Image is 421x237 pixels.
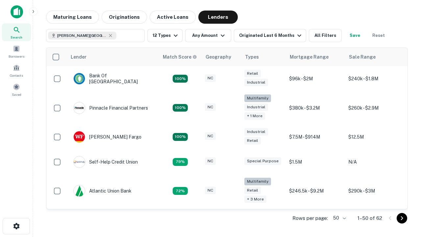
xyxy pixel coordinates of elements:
[173,187,188,195] div: Matching Properties: 10, hasApolloMatch: undefined
[290,53,329,61] div: Mortgage Range
[67,48,159,66] th: Lender
[345,66,404,91] td: $240k - $1.8M
[57,33,107,39] span: [PERSON_NAME][GEOGRAPHIC_DATA], [GEOGRAPHIC_DATA]
[244,112,265,120] div: + 1 more
[358,214,382,222] p: 1–50 of 62
[205,103,216,111] div: NC
[73,102,148,114] div: Pinnacle Financial Partners
[73,156,138,168] div: Self-help Credit Union
[286,207,345,232] td: $200k - $3.3M
[10,73,23,78] span: Contacts
[388,163,421,195] iframe: Chat Widget
[345,124,404,149] td: $12.5M
[244,178,271,185] div: Multifamily
[173,133,188,141] div: Matching Properties: 15, hasApolloMatch: undefined
[11,35,22,40] span: Search
[198,11,238,24] button: Lenders
[2,62,31,79] a: Contacts
[150,11,196,24] button: Active Loans
[244,94,271,102] div: Multifamily
[46,11,99,24] button: Maturing Loans
[244,128,268,136] div: Industrial
[73,131,141,143] div: [PERSON_NAME] Fargo
[286,48,345,66] th: Mortgage Range
[173,158,188,166] div: Matching Properties: 11, hasApolloMatch: undefined
[185,29,231,42] button: Any Amount
[2,81,31,98] a: Saved
[397,213,407,224] button: Go to next page
[147,29,183,42] button: 12 Types
[74,131,85,143] img: picture
[9,54,24,59] span: Borrowers
[286,66,345,91] td: $96k - $2M
[12,92,21,97] span: Saved
[2,23,31,41] a: Search
[173,75,188,83] div: Matching Properties: 14, hasApolloMatch: undefined
[345,149,404,174] td: N/A
[205,132,216,140] div: NC
[345,174,404,208] td: $290k - $3M
[206,53,231,61] div: Geography
[74,73,85,84] img: picture
[244,103,268,111] div: Industrial
[163,53,197,61] div: Capitalize uses an advanced AI algorithm to match your search with the best lender. The match sco...
[292,214,328,222] p: Rows per page:
[244,79,268,86] div: Industrial
[74,102,85,114] img: picture
[159,48,202,66] th: Capitalize uses an advanced AI algorithm to match your search with the best lender. The match sco...
[286,91,345,124] td: $380k - $3.2M
[368,29,389,42] button: Reset
[71,53,87,61] div: Lender
[205,74,216,82] div: NC
[349,53,376,61] div: Sale Range
[344,29,365,42] button: Save your search to get updates of matches that match your search criteria.
[239,32,303,39] div: Originated Last 6 Months
[345,207,404,232] td: $480k - $3.1M
[173,104,188,112] div: Matching Properties: 25, hasApolloMatch: undefined
[345,91,404,124] td: $260k - $2.9M
[245,53,259,61] div: Types
[244,157,281,165] div: Special Purpose
[331,213,347,223] div: 50
[244,187,261,194] div: Retail
[205,187,216,194] div: NC
[309,29,342,42] button: All Filters
[244,137,261,145] div: Retail
[286,124,345,149] td: $7.5M - $914M
[73,73,152,85] div: Bank Of [GEOGRAPHIC_DATA]
[2,42,31,60] a: Borrowers
[241,48,286,66] th: Types
[244,196,266,203] div: + 3 more
[73,185,132,197] div: Atlantic Union Bank
[286,149,345,174] td: $1.5M
[345,48,404,66] th: Sale Range
[234,29,306,42] button: Originated Last 6 Months
[205,157,216,165] div: NC
[163,53,196,61] h6: Match Score
[244,70,261,77] div: Retail
[74,185,85,197] img: picture
[202,48,241,66] th: Geography
[74,156,85,168] img: picture
[11,5,23,18] img: capitalize-icon.png
[286,174,345,208] td: $246.5k - $9.2M
[102,11,147,24] button: Originations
